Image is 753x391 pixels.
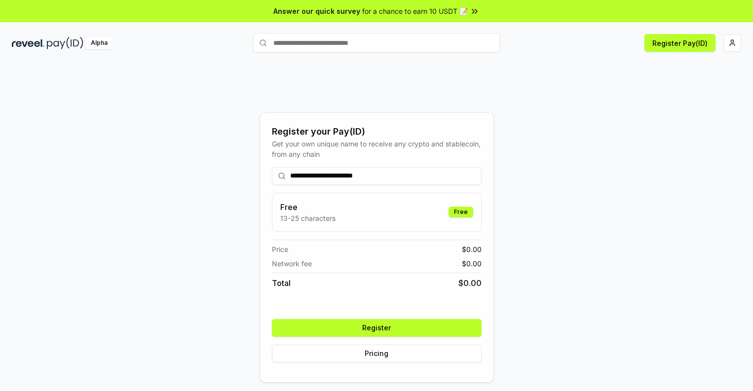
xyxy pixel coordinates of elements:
[462,244,482,254] span: $ 0.00
[12,37,45,49] img: reveel_dark
[272,139,482,159] div: Get your own unique name to receive any crypto and stablecoin, from any chain
[272,345,482,362] button: Pricing
[272,244,288,254] span: Price
[280,213,336,223] p: 13-25 characters
[272,277,291,289] span: Total
[272,258,312,269] span: Network fee
[272,125,482,139] div: Register your Pay(ID)
[449,207,473,217] div: Free
[280,201,336,213] h3: Free
[644,34,715,52] button: Register Pay(ID)
[462,258,482,269] span: $ 0.00
[272,319,482,337] button: Register
[458,277,482,289] span: $ 0.00
[362,6,468,16] span: for a chance to earn 10 USDT 📝
[85,37,113,49] div: Alpha
[273,6,360,16] span: Answer our quick survey
[47,37,83,49] img: pay_id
